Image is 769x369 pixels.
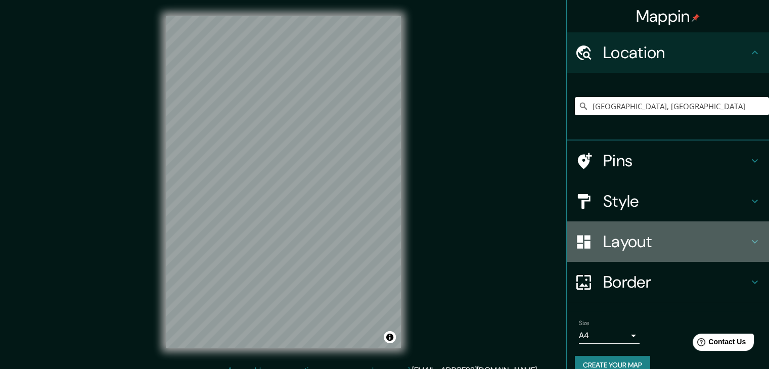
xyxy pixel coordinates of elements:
h4: Layout [603,232,749,252]
div: Style [567,181,769,221]
button: Toggle attribution [384,331,396,343]
h4: Location [603,42,749,63]
canvas: Map [166,16,401,348]
div: Pins [567,141,769,181]
h4: Mappin [636,6,700,26]
div: Layout [567,221,769,262]
div: Border [567,262,769,302]
h4: Border [603,272,749,292]
div: Location [567,32,769,73]
h4: Style [603,191,749,211]
div: A4 [579,328,640,344]
iframe: Help widget launcher [679,330,758,358]
label: Size [579,319,590,328]
h4: Pins [603,151,749,171]
img: pin-icon.png [692,14,700,22]
input: Pick your city or area [575,97,769,115]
